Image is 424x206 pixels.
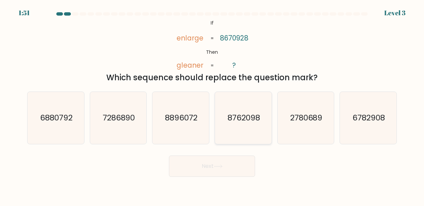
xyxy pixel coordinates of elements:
tspan: ? [232,60,236,70]
tspan: enlarge [177,33,203,43]
tspan: If [211,20,214,26]
svg: @import url('[URL][DOMAIN_NAME]); [170,18,254,71]
text: 6782908 [352,112,385,123]
text: 2780689 [290,112,323,123]
button: Next [169,156,255,177]
text: 8896072 [165,112,197,123]
tspan: gleaner [177,60,203,70]
text: 8762098 [228,112,260,123]
tspan: = [211,35,214,41]
tspan: = [211,62,214,69]
div: Level 3 [384,8,405,18]
div: Which sequence should replace the question mark? [31,72,393,84]
tspan: 8670928 [220,33,248,43]
div: 1:51 [19,8,30,18]
text: 6880792 [40,112,73,123]
text: 7286890 [103,112,135,123]
tspan: Then [206,49,218,55]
